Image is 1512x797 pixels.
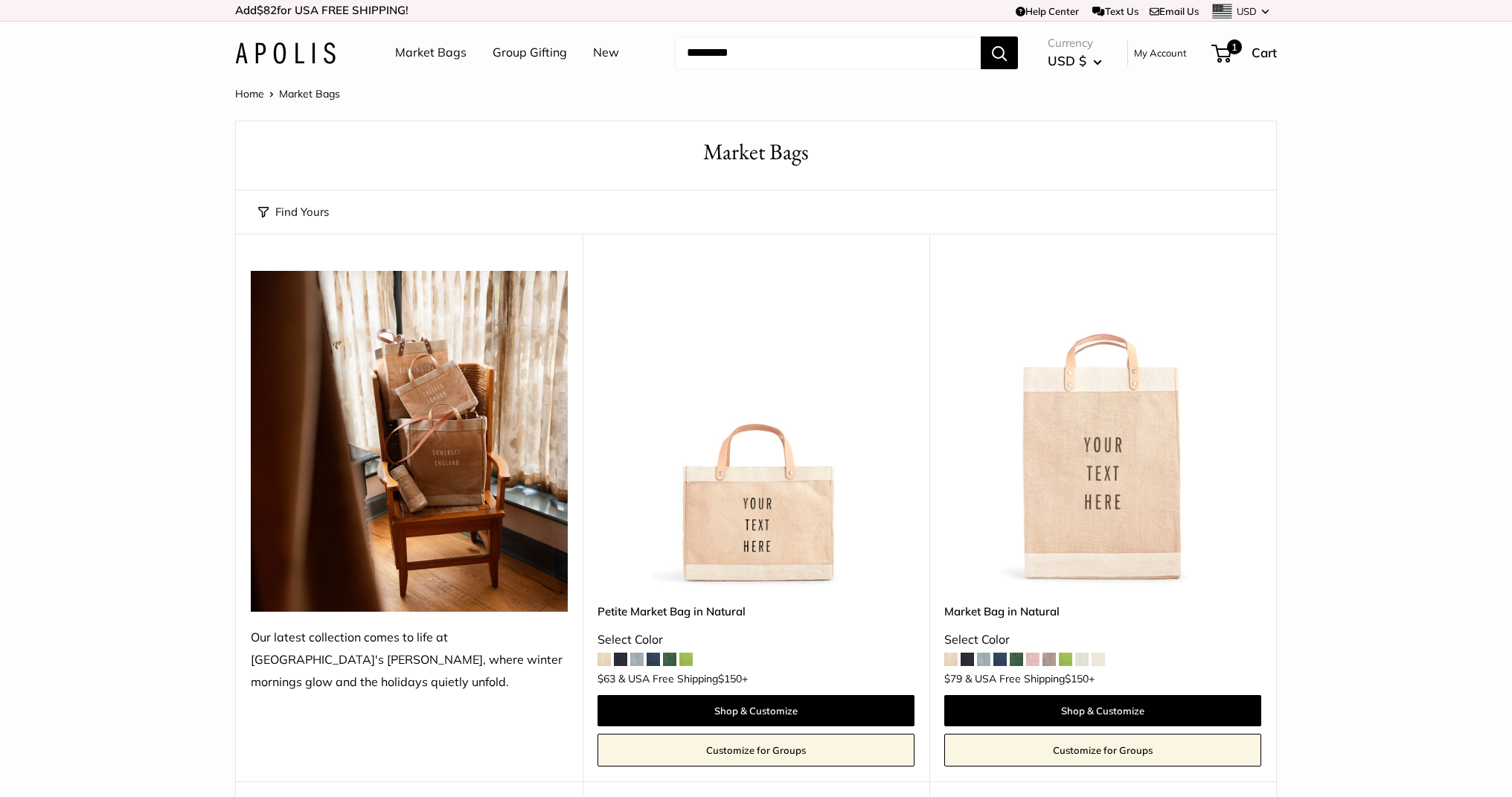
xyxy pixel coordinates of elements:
[675,36,981,69] input: Search...
[235,42,336,64] img: Apolis
[258,136,1254,168] h1: Market Bags
[1213,41,1277,65] a: 1 Cart
[1048,53,1086,68] span: USD $
[944,672,962,685] span: $79
[618,673,748,684] span: & USA Free Shipping +
[1092,5,1138,17] a: Text Us
[1150,5,1199,17] a: Email Us
[944,271,1261,588] img: Market Bag in Natural
[279,87,340,100] span: Market Bags
[598,734,914,766] a: Customize for Groups
[1237,5,1257,17] span: USD
[965,673,1095,684] span: & USA Free Shipping +
[944,734,1261,766] a: Customize for Groups
[493,42,567,64] a: Group Gifting
[1252,45,1277,60] span: Cart
[395,42,467,64] a: Market Bags
[235,87,264,100] a: Home
[598,695,914,726] a: Shop & Customize
[12,740,159,785] iframe: Sign Up via Text for Offers
[981,36,1018,69] button: Search
[1016,5,1079,17] a: Help Center
[944,271,1261,588] a: Market Bag in NaturalMarket Bag in Natural
[251,271,568,612] img: Our latest collection comes to life at UK's Estelle Manor, where winter mornings glow and the hol...
[1134,44,1187,62] a: My Account
[944,629,1261,651] div: Select Color
[593,42,619,64] a: New
[1065,672,1089,685] span: $150
[944,603,1261,620] a: Market Bag in Natural
[251,627,568,694] div: Our latest collection comes to life at [GEOGRAPHIC_DATA]'s [PERSON_NAME], where winter mornings g...
[598,672,615,685] span: $63
[1227,39,1242,54] span: 1
[598,271,914,588] img: Petite Market Bag in Natural
[598,603,914,620] a: Petite Market Bag in Natural
[598,629,914,651] div: Select Color
[235,84,340,103] nav: Breadcrumb
[258,202,329,223] button: Find Yours
[1048,49,1102,73] button: USD $
[718,672,742,685] span: $150
[598,271,914,588] a: Petite Market Bag in NaturalPetite Market Bag in Natural
[944,695,1261,726] a: Shop & Customize
[257,3,277,17] span: $82
[1048,33,1102,54] span: Currency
